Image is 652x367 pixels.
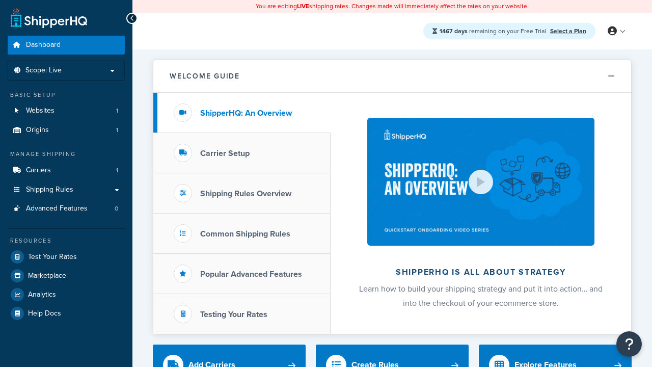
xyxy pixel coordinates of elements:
[8,150,125,159] div: Manage Shipping
[116,107,118,115] span: 1
[28,253,77,261] span: Test Your Rates
[8,248,125,266] a: Test Your Rates
[26,186,73,194] span: Shipping Rules
[8,199,125,218] li: Advanced Features
[358,268,604,277] h2: ShipperHQ is all about strategy
[8,304,125,323] a: Help Docs
[200,270,302,279] h3: Popular Advanced Features
[28,291,56,299] span: Analytics
[440,27,468,36] strong: 1467 days
[8,101,125,120] a: Websites1
[200,229,290,239] h3: Common Shipping Rules
[28,309,61,318] span: Help Docs
[26,126,49,135] span: Origins
[8,199,125,218] a: Advanced Features0
[550,27,586,36] a: Select a Plan
[8,285,125,304] a: Analytics
[28,272,66,280] span: Marketplace
[25,66,62,75] span: Scope: Live
[8,161,125,180] li: Carriers
[8,121,125,140] li: Origins
[8,237,125,245] div: Resources
[26,107,55,115] span: Websites
[440,27,548,36] span: remaining on your Free Trial
[116,166,118,175] span: 1
[297,2,309,11] b: LIVE
[200,109,292,118] h3: ShipperHQ: An Overview
[200,149,250,158] h3: Carrier Setup
[8,101,125,120] li: Websites
[115,204,118,213] span: 0
[8,36,125,55] a: Dashboard
[116,126,118,135] span: 1
[200,310,267,319] h3: Testing Your Rates
[8,121,125,140] a: Origins1
[8,267,125,285] a: Marketplace
[26,41,61,49] span: Dashboard
[8,91,125,99] div: Basic Setup
[26,204,88,213] span: Advanced Features
[8,180,125,199] a: Shipping Rules
[367,118,594,246] img: ShipperHQ is all about strategy
[8,161,125,180] a: Carriers1
[616,331,642,357] button: Open Resource Center
[170,72,240,80] h2: Welcome Guide
[200,189,291,198] h3: Shipping Rules Overview
[359,283,603,309] span: Learn how to build your shipping strategy and put it into action… and into the checkout of your e...
[153,60,631,93] button: Welcome Guide
[26,166,51,175] span: Carriers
